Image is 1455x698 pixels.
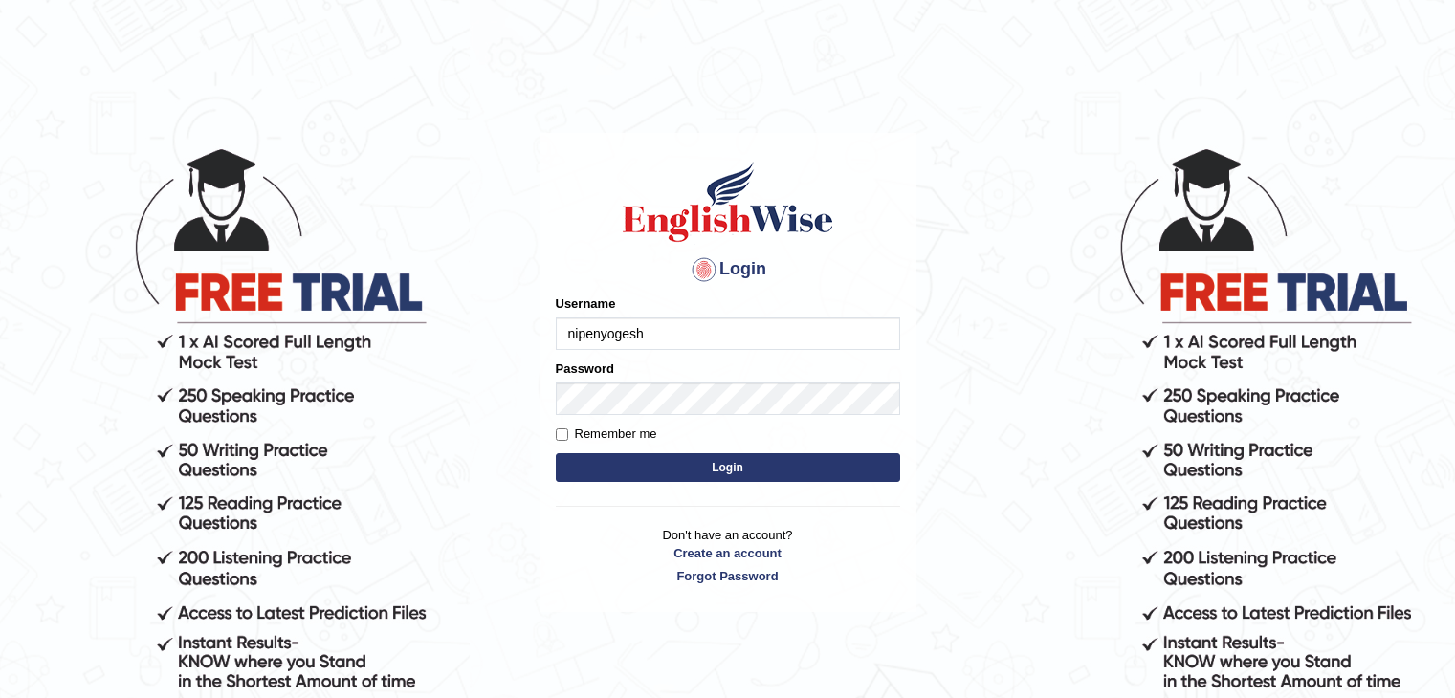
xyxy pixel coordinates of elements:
label: Username [556,294,616,313]
img: Logo of English Wise sign in for intelligent practice with AI [619,159,837,245]
a: Forgot Password [556,567,900,585]
label: Password [556,360,614,378]
button: Login [556,453,900,482]
label: Remember me [556,425,657,444]
h4: Login [556,254,900,285]
p: Don't have an account? [556,526,900,585]
input: Remember me [556,428,568,441]
a: Create an account [556,544,900,562]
